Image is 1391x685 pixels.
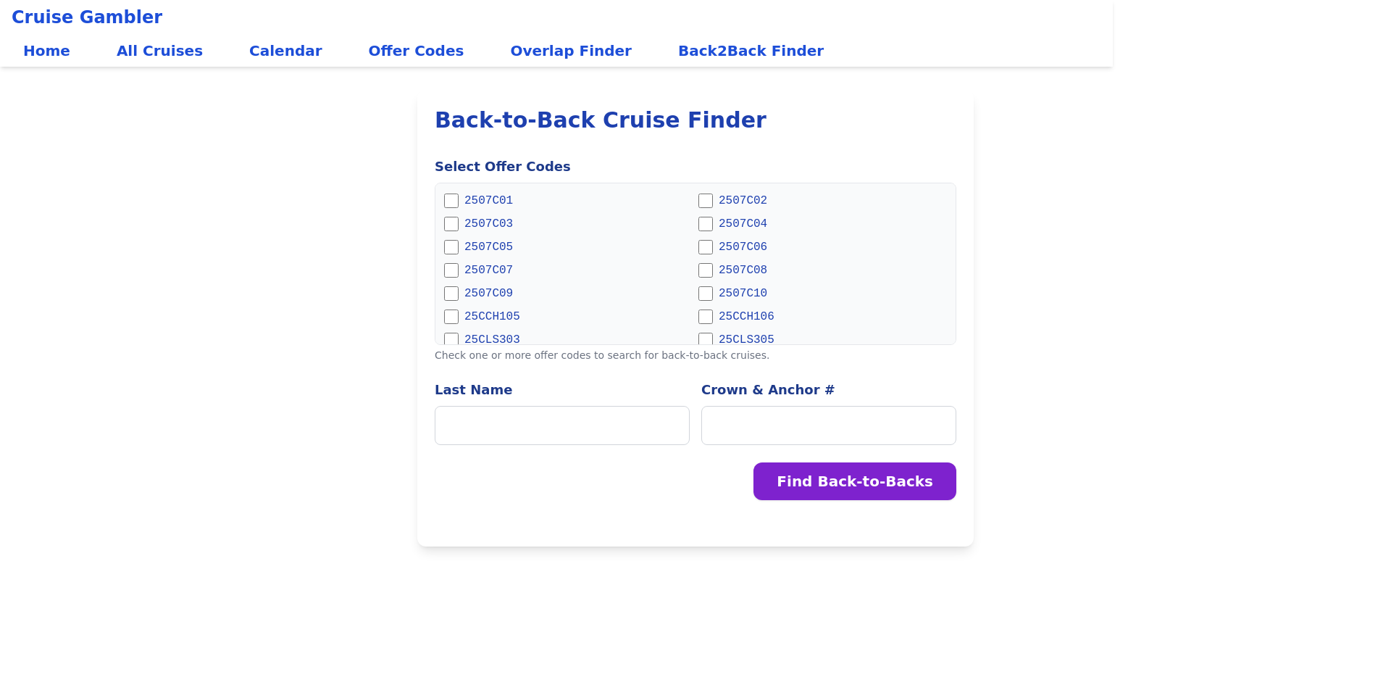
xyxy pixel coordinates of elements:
[12,6,162,29] span: Cruise Gambler
[667,35,835,67] a: Back2Back Finder
[719,215,767,233] span: 2507C04
[701,380,956,400] label: Crown & Anchor #
[444,333,459,347] input: 25CLS303
[444,263,459,278] input: 2507C07
[698,310,713,324] input: 25CCH106
[464,238,513,256] span: 2507C05
[698,333,713,347] input: 25CLS305
[753,462,956,500] button: Find Back-to-Backs
[238,35,334,67] a: Calendar
[444,240,459,254] input: 2507C05
[464,331,520,349] span: 25CLS303
[698,286,713,301] input: 2507C10
[719,238,767,256] span: 2507C06
[435,157,956,177] label: Select Offer Codes
[698,217,713,231] input: 2507C04
[719,285,767,302] span: 2507C10
[698,263,713,278] input: 2507C08
[444,217,459,231] input: 2507C03
[464,308,520,325] span: 25CCH105
[719,262,767,279] span: 2507C08
[444,310,459,324] input: 25CCH105
[719,192,767,209] span: 2507C02
[719,308,774,325] span: 25CCH106
[464,192,513,209] span: 2507C01
[498,35,643,67] a: Overlap Finder
[105,35,214,67] a: All Cruises
[12,35,82,67] a: Home
[464,285,513,302] span: 2507C09
[698,240,713,254] input: 2507C06
[464,262,513,279] span: 2507C07
[435,380,690,400] label: Last Name
[357,35,476,67] a: Offer Codes
[698,194,713,208] input: 2507C02
[444,286,459,301] input: 2507C09
[435,107,956,133] h1: Back-to-Back Cruise Finder
[464,215,513,233] span: 2507C03
[435,348,956,362] p: Check one or more offer codes to search for back-to-back cruises.
[444,194,459,208] input: 2507C01
[719,331,774,349] span: 25CLS305
[12,35,1101,67] div: Main navigation links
